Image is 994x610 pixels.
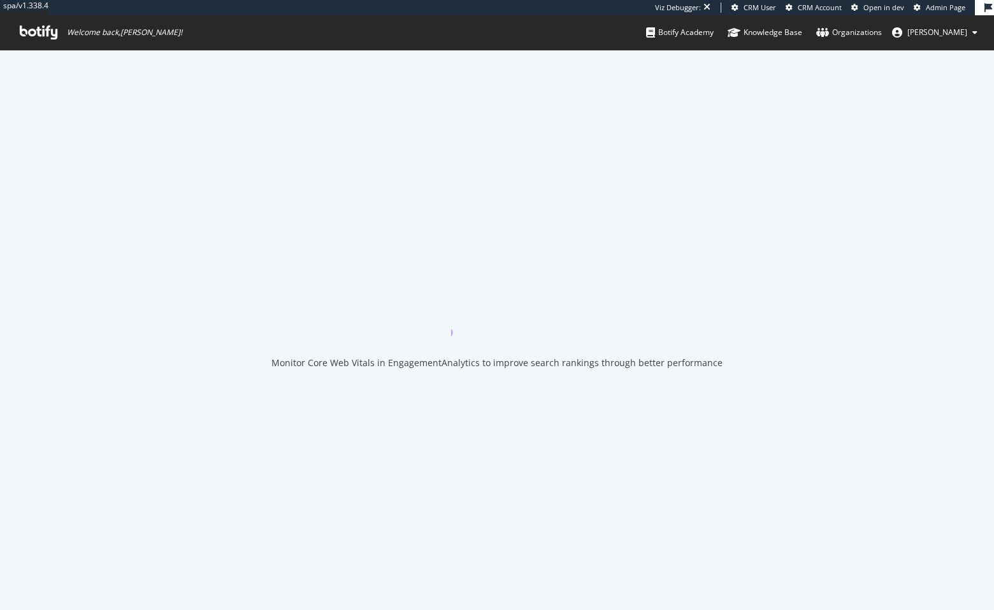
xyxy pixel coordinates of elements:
[646,15,714,50] a: Botify Academy
[451,290,543,336] div: animation
[926,3,965,12] span: Admin Page
[786,3,842,13] a: CRM Account
[646,26,714,39] div: Botify Academy
[851,3,904,13] a: Open in dev
[798,3,842,12] span: CRM Account
[863,3,904,12] span: Open in dev
[882,22,988,43] button: [PERSON_NAME]
[744,3,776,12] span: CRM User
[816,26,882,39] div: Organizations
[914,3,965,13] a: Admin Page
[731,3,776,13] a: CRM User
[907,27,967,38] span: kerry
[271,357,723,369] div: Monitor Core Web Vitals in EngagementAnalytics to improve search rankings through better performance
[67,27,182,38] span: Welcome back, [PERSON_NAME] !
[728,26,802,39] div: Knowledge Base
[655,3,701,13] div: Viz Debugger:
[816,15,882,50] a: Organizations
[728,15,802,50] a: Knowledge Base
